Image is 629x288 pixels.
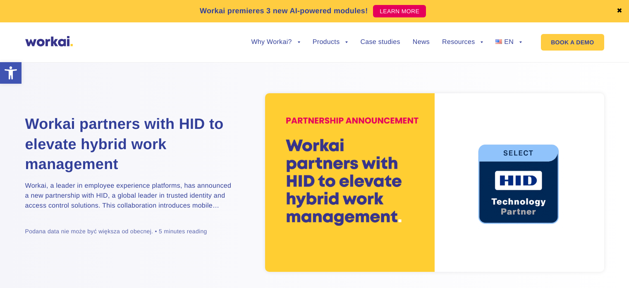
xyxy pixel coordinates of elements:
a: BOOK A DEMO [541,34,604,51]
a: Case studies [360,39,400,46]
a: Workai partners with HID to elevate hybrid work management [25,114,232,174]
p: Workai premieres 3 new AI-powered modules! [200,5,368,17]
a: Why Workai? [251,39,300,46]
span: EN [504,39,514,46]
a: Products [313,39,348,46]
p: Workai, a leader in employee experience platforms, has announced a new partnership with HID, a gl... [25,181,232,211]
div: Podana data nie może być większa od obecnej. • 5 minutes reading [25,227,207,235]
a: Resources [442,39,483,46]
a: News [413,39,430,46]
a: LEARN MORE [373,5,426,17]
a: ✖ [617,8,622,15]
